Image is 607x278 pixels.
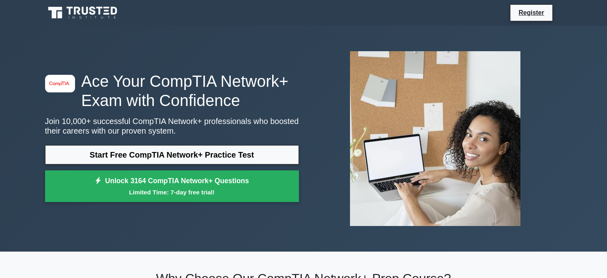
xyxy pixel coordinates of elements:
[55,188,289,197] small: Limited Time: 7-day free trial!
[45,116,299,136] p: Join 10,000+ successful CompTIA Network+ professionals who boosted their careers with our proven ...
[45,72,299,110] h1: Ace Your CompTIA Network+ Exam with Confidence
[45,170,299,202] a: Unlock 3164 CompTIA Network+ QuestionsLimited Time: 7-day free trial!
[45,145,299,164] a: Start Free CompTIA Network+ Practice Test
[514,8,549,18] a: Register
